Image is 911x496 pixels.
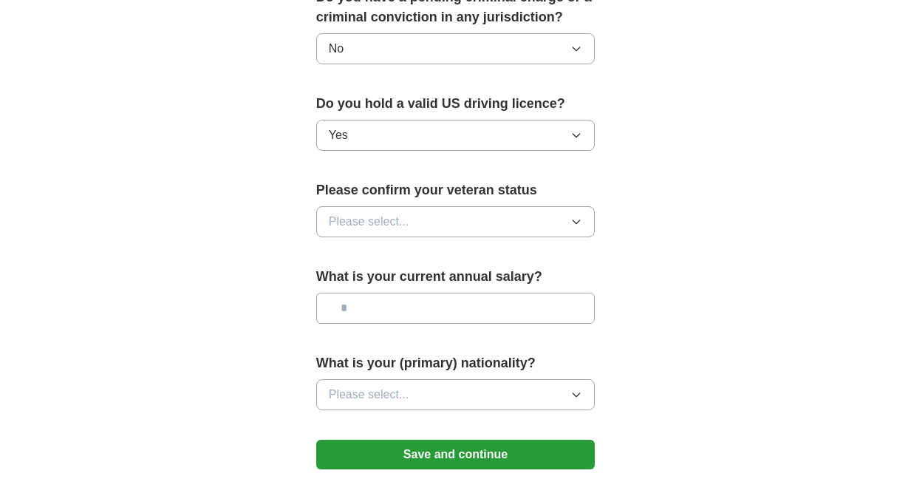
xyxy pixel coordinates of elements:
[316,94,596,114] label: Do you hold a valid US driving licence?
[316,120,596,151] button: Yes
[316,353,596,373] label: What is your (primary) nationality?
[316,180,596,200] label: Please confirm your veteran status
[316,206,596,237] button: Please select...
[329,213,409,231] span: Please select...
[316,33,596,64] button: No
[329,386,409,404] span: Please select...
[316,379,596,410] button: Please select...
[329,40,344,58] span: No
[329,126,348,144] span: Yes
[316,440,596,469] button: Save and continue
[316,267,596,287] label: What is your current annual salary?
